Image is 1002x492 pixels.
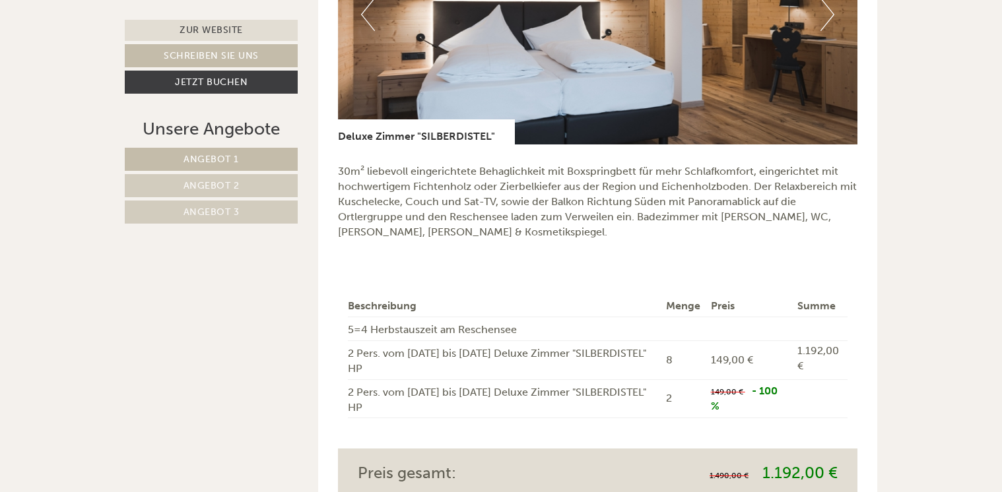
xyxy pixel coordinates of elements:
div: Hotel [GEOGRAPHIC_DATA] [20,38,221,49]
td: 5=4 Herbstauszeit am Reschensee [348,317,661,341]
a: Jetzt buchen [125,71,298,94]
span: - 100 % [711,384,778,412]
span: Angebot 2 [184,180,240,191]
button: Senden [440,348,520,371]
a: Schreiben Sie uns [125,44,298,67]
div: [DATE] [236,10,284,32]
p: 30m² liebevoll eingerichtete Behaglichkeit mit Boxspringbett für mehr Schlafkomfort, eingerichtet... [338,164,858,239]
div: Unsere Angebote [125,117,298,141]
span: 1.192,00 € [762,463,838,482]
th: Preis [706,296,793,317]
th: Beschreibung [348,296,661,317]
div: Guten Tag, wie können wir Ihnen helfen? [10,36,228,76]
th: Menge [661,296,706,317]
a: Zur Website [125,20,298,41]
div: Deluxe Zimmer "SILBERDISTEL" [338,119,515,144]
span: Angebot 1 [184,154,239,165]
th: Summe [792,296,848,317]
td: 1.192,00 € [792,341,848,380]
td: 2 Pers. vom [DATE] bis [DATE] Deluxe Zimmer "SILBERDISTEL" HP [348,341,661,380]
span: 149,00 € [711,387,743,396]
small: 12:07 [20,64,221,73]
div: Preis gesamt: [348,462,598,484]
span: Angebot 3 [184,206,240,218]
span: 149,00 € [711,354,753,366]
td: 2 Pers. vom [DATE] bis [DATE] Deluxe Zimmer "SILBERDISTEL" HP [348,379,661,418]
td: 2 [661,379,706,418]
td: 8 [661,341,706,380]
span: 1.490,00 € [710,471,749,480]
